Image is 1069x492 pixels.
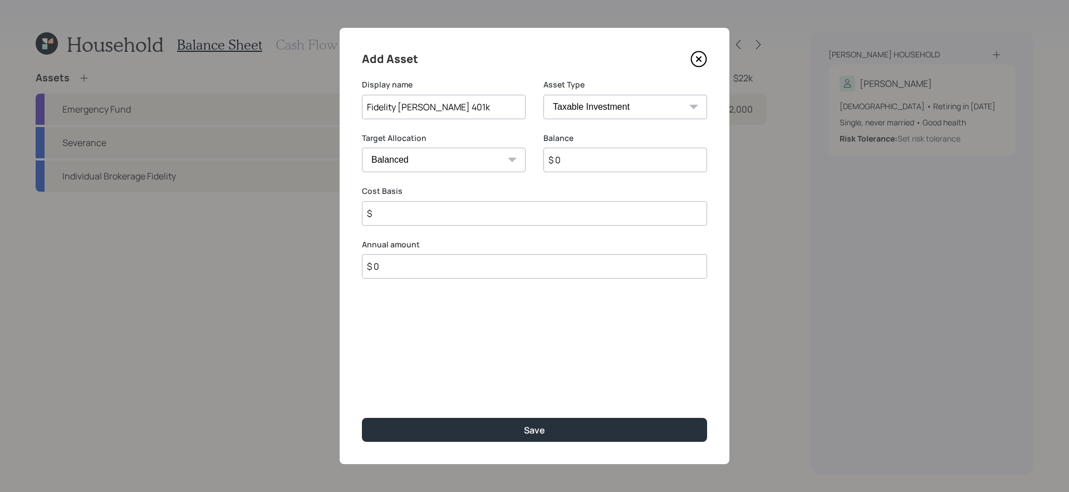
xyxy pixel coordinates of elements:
[543,133,707,144] label: Balance
[362,186,707,197] label: Cost Basis
[524,424,545,436] div: Save
[362,50,418,68] h4: Add Asset
[362,239,707,250] label: Annual amount
[362,418,707,442] button: Save
[362,79,526,90] label: Display name
[362,133,526,144] label: Target Allocation
[543,79,707,90] label: Asset Type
